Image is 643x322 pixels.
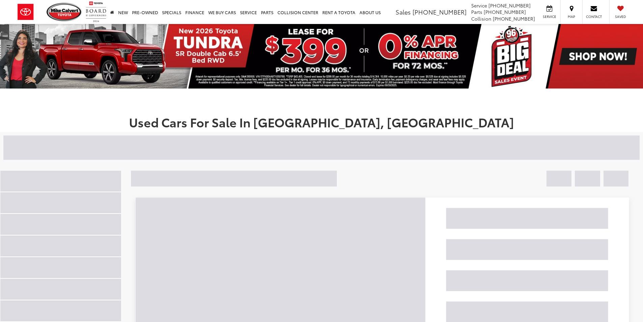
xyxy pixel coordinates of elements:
img: Mike Calvert Toyota [47,3,82,21]
span: [PHONE_NUMBER] [488,2,531,9]
span: Sales [396,7,411,16]
span: Parts [471,8,482,15]
span: [PHONE_NUMBER] [412,7,466,16]
span: Saved [613,14,628,19]
span: [PHONE_NUMBER] [484,8,526,15]
span: Service [471,2,487,9]
span: [PHONE_NUMBER] [493,15,535,22]
span: Map [564,14,579,19]
span: Collision [471,15,491,22]
span: Service [542,14,557,19]
span: Contact [586,14,602,19]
